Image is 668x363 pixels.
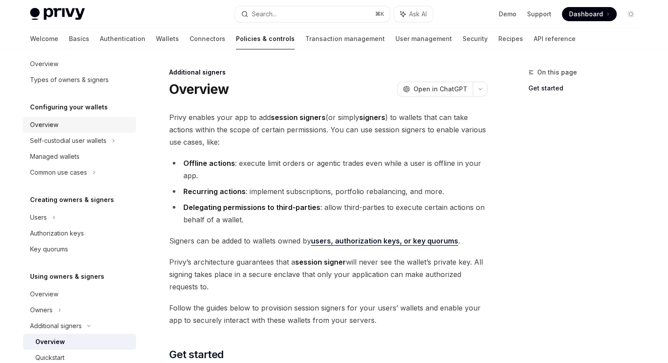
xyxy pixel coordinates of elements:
[169,81,229,97] h1: Overview
[30,28,58,49] a: Welcome
[30,75,109,85] div: Types of owners & signers
[23,286,136,302] a: Overview
[183,159,235,168] strong: Offline actions
[414,85,467,94] span: Open in ChatGPT
[394,6,433,22] button: Ask AI
[252,9,277,19] div: Search...
[562,7,617,21] a: Dashboard
[375,11,384,18] span: ⌘ K
[30,271,104,282] h5: Using owners & signers
[23,149,136,165] a: Managed wallets
[156,28,179,49] a: Wallets
[23,225,136,241] a: Authorization keys
[30,102,108,112] h5: Configuring your wallets
[534,28,576,49] a: API reference
[235,6,390,22] button: Search...⌘K
[30,305,53,315] div: Owners
[23,72,136,88] a: Types of owners & signers
[23,241,136,257] a: Key quorums
[23,56,136,72] a: Overview
[30,195,114,205] h5: Creating owners & signers
[30,151,80,162] div: Managed wallets
[463,28,488,49] a: Security
[311,236,458,246] a: users, authorization keys, or key quorums
[30,289,58,299] div: Overview
[30,8,85,20] img: light logo
[30,228,84,239] div: Authorization keys
[236,28,295,49] a: Policies & controls
[69,28,89,49] a: Basics
[169,157,488,182] li: : execute limit orders or agentic trades even while a user is offline in your app.
[624,7,638,21] button: Toggle dark mode
[30,321,82,331] div: Additional signers
[30,212,47,223] div: Users
[169,111,488,148] span: Privy enables your app to add (or simply ) to wallets that can take actions within the scope of c...
[537,67,577,78] span: On this page
[498,28,523,49] a: Recipes
[23,334,136,350] a: Overview
[169,256,488,293] span: Privy’s architecture guarantees that a will never see the wallet’s private key. All signing takes...
[169,201,488,226] li: : allow third-parties to execute certain actions on behalf of a wallet.
[100,28,145,49] a: Authentication
[30,59,58,69] div: Overview
[395,28,452,49] a: User management
[30,135,106,146] div: Self-custodial user wallets
[23,117,136,133] a: Overview
[397,82,473,97] button: Open in ChatGPT
[169,348,224,362] span: Get started
[528,81,645,95] a: Get started
[30,120,58,130] div: Overview
[190,28,225,49] a: Connectors
[305,28,385,49] a: Transaction management
[409,10,427,19] span: Ask AI
[30,167,87,178] div: Common use cases
[295,258,346,266] strong: session signer
[183,203,320,212] strong: Delegating permissions to third-parties
[569,10,603,19] span: Dashboard
[271,113,326,122] strong: session signers
[169,235,488,247] span: Signers can be added to wallets owned by .
[30,244,68,254] div: Key quorums
[35,352,65,363] div: Quickstart
[169,68,488,77] div: Additional signers
[169,185,488,198] li: : implement subscriptions, portfolio rebalancing, and more.
[183,187,246,196] strong: Recurring actions
[527,10,551,19] a: Support
[359,113,385,122] strong: signers
[35,337,65,347] div: Overview
[169,302,488,326] span: Follow the guides below to provision session signers for your users’ wallets and enable your app ...
[499,10,516,19] a: Demo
